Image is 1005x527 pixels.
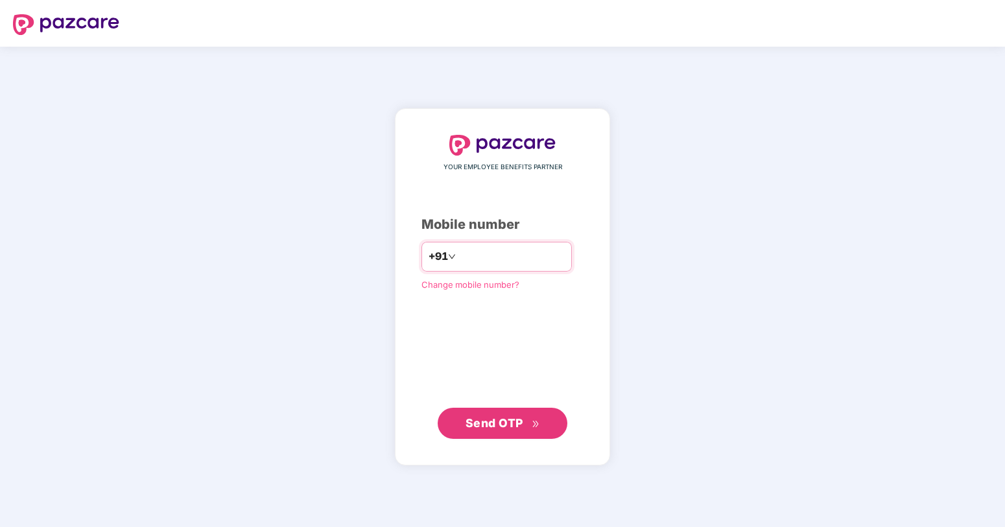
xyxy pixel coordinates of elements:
[421,279,519,290] a: Change mobile number?
[443,162,562,172] span: YOUR EMPLOYEE BENEFITS PARTNER
[449,135,556,156] img: logo
[13,14,119,35] img: logo
[448,253,456,261] span: down
[421,215,584,235] div: Mobile number
[532,420,540,428] span: double-right
[466,416,523,430] span: Send OTP
[438,408,567,439] button: Send OTPdouble-right
[429,248,448,264] span: +91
